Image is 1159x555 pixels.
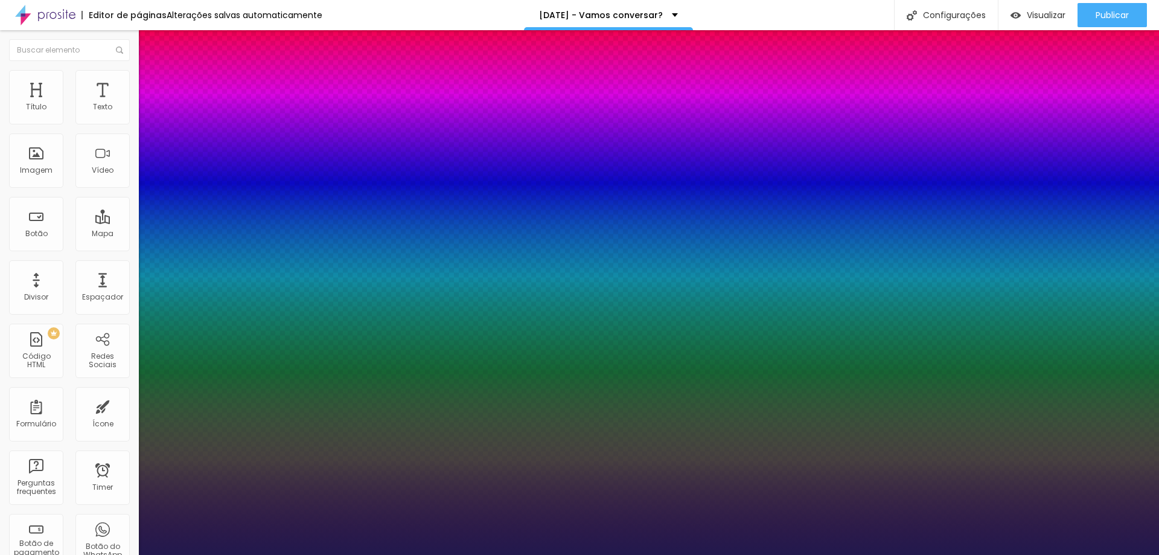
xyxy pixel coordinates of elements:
[12,479,60,496] div: Perguntas frequentes
[12,352,60,370] div: Código HTML
[92,166,113,175] div: Vídeo
[167,11,322,19] div: Alterações salvas automaticamente
[93,103,112,111] div: Texto
[82,293,123,301] div: Espaçador
[1078,3,1147,27] button: Publicar
[998,3,1078,27] button: Visualizar
[1011,10,1021,21] img: view-1.svg
[1096,10,1129,20] span: Publicar
[25,229,48,238] div: Botão
[1027,10,1065,20] span: Visualizar
[20,166,53,175] div: Imagem
[26,103,46,111] div: Título
[92,483,113,492] div: Timer
[539,11,663,19] p: [DATE] - Vamos conversar?
[16,420,56,428] div: Formulário
[92,229,113,238] div: Mapa
[81,11,167,19] div: Editor de páginas
[78,352,126,370] div: Redes Sociais
[92,420,113,428] div: Ícone
[24,293,48,301] div: Divisor
[116,47,123,54] img: Icone
[9,39,130,61] input: Buscar elemento
[907,10,917,21] img: Icone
